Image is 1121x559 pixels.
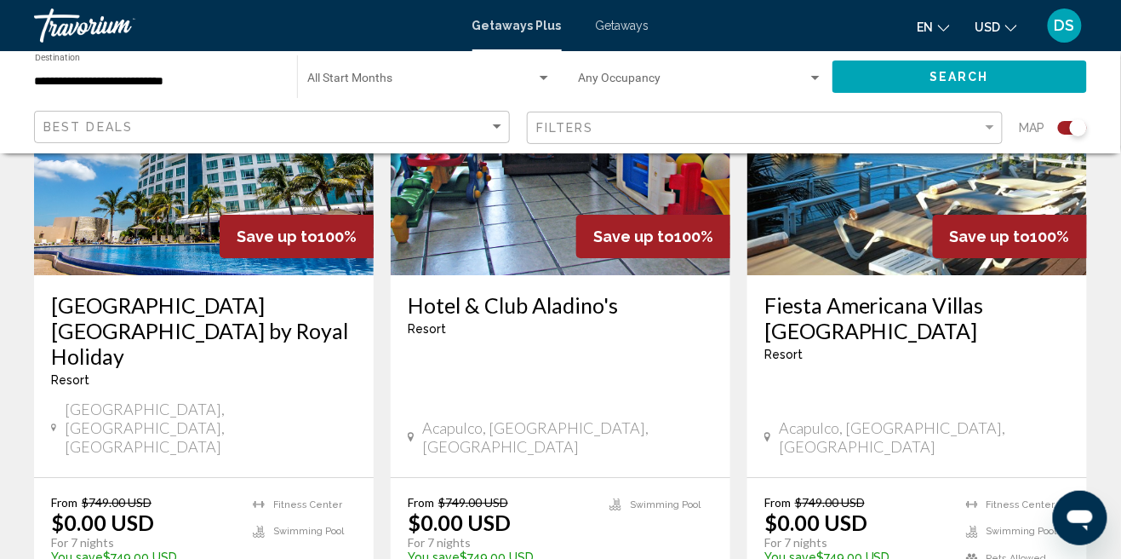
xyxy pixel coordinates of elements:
span: Fitness Center [987,499,1055,510]
div: 100% [576,215,730,258]
p: For 7 nights [764,535,949,550]
span: $749.00 USD [82,495,152,510]
p: $0.00 USD [408,510,511,535]
a: Travorium [34,9,455,43]
span: Resort [51,373,89,387]
span: $749.00 USD [438,495,508,510]
button: User Menu [1043,8,1087,43]
a: Getaways Plus [472,19,562,32]
span: [GEOGRAPHIC_DATA], [GEOGRAPHIC_DATA], [GEOGRAPHIC_DATA] [65,400,357,456]
span: Acapulco, [GEOGRAPHIC_DATA], [GEOGRAPHIC_DATA] [423,418,713,456]
span: Save up to [950,228,1031,245]
mat-select: Sort by [43,120,505,135]
span: Filters [536,121,594,135]
span: Fitness Center [273,499,342,510]
span: en [918,20,934,34]
p: $0.00 USD [764,510,867,535]
iframe: Кнопка для запуску вікна повідомлень [1053,491,1107,545]
span: DS [1055,17,1075,34]
a: [GEOGRAPHIC_DATA] [GEOGRAPHIC_DATA] by Royal Holiday [51,292,357,369]
span: Save up to [237,228,317,245]
a: Hotel & Club Aladino's [408,292,713,318]
span: Acapulco, [GEOGRAPHIC_DATA], [GEOGRAPHIC_DATA] [780,418,1070,456]
div: 100% [933,215,1087,258]
span: Swimming Pool [987,526,1057,537]
a: Getaways [596,19,649,32]
span: Save up to [593,228,674,245]
span: Swimming Pool [273,526,344,537]
span: Best Deals [43,120,133,134]
button: Change currency [975,14,1017,39]
span: From [408,495,434,510]
span: USD [975,20,1001,34]
p: For 7 nights [408,535,592,550]
span: Resort [408,322,446,336]
span: From [764,495,791,510]
span: Map [1020,116,1045,140]
a: Fiesta Americana Villas [GEOGRAPHIC_DATA] [764,292,1070,343]
span: Swimming Pool [630,499,701,510]
p: $0.00 USD [51,510,154,535]
button: Change language [918,14,950,39]
button: Search [832,61,1087,92]
span: Resort [764,348,803,361]
span: $749.00 USD [795,495,865,510]
span: From [51,495,77,510]
button: Filter [527,111,1003,146]
p: For 7 nights [51,535,236,550]
span: Search [930,71,990,84]
div: 100% [220,215,374,258]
